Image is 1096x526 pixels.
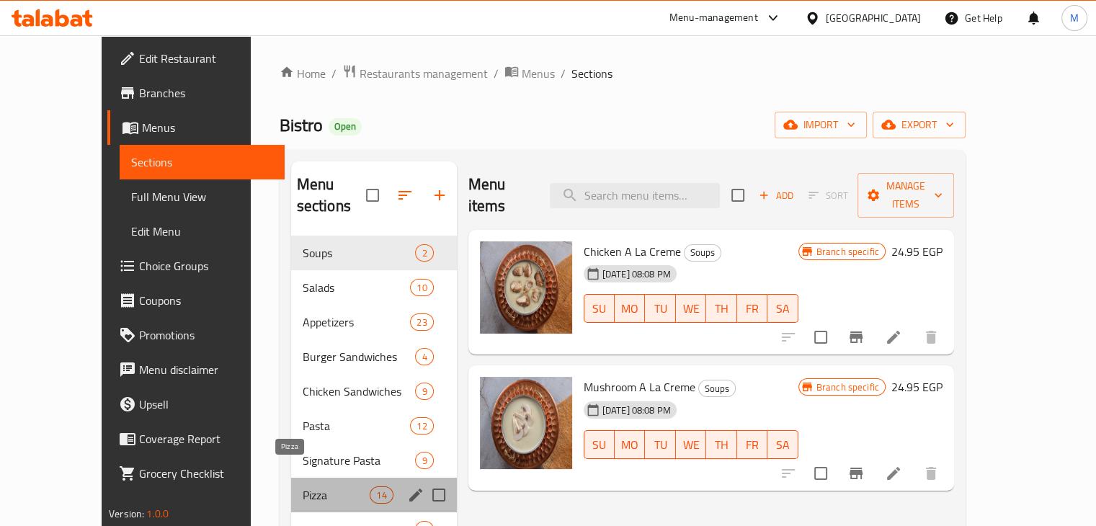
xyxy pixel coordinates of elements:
span: Appetizers [303,313,411,331]
span: [DATE] 08:08 PM [597,267,677,281]
span: Chicken Sandwiches [303,383,416,400]
span: Open [329,120,362,133]
a: Choice Groups [107,249,285,283]
span: Promotions [139,326,273,344]
div: Pizza14edit [291,478,457,512]
span: SA [773,298,792,319]
h2: Menu items [468,174,533,217]
button: import [775,112,867,138]
div: Signature Pasta9 [291,443,457,478]
button: SA [767,430,798,459]
div: items [415,383,433,400]
span: Soups [699,380,735,397]
span: Pasta [303,417,411,434]
span: WE [682,434,700,455]
span: M [1070,10,1079,26]
span: 14 [370,489,392,502]
a: Edit menu item [885,329,902,346]
div: items [415,348,433,365]
span: 4 [416,350,432,364]
span: Burger Sandwiches [303,348,416,365]
span: import [786,116,855,134]
span: FR [743,298,762,319]
span: Manage items [869,177,943,213]
span: Add item [753,184,799,207]
span: 9 [416,385,432,398]
a: Upsell [107,387,285,422]
a: Full Menu View [120,179,285,214]
button: TU [645,430,675,459]
span: 9 [416,454,432,468]
div: Appetizers23 [291,305,457,339]
span: Branch specific [811,380,885,394]
a: Menus [107,110,285,145]
span: SU [590,298,609,319]
a: Edit menu item [885,465,902,482]
span: Soups [303,244,416,262]
span: Coupons [139,292,273,309]
button: SU [584,294,615,323]
a: Branches [107,76,285,110]
span: Full Menu View [131,188,273,205]
span: Select to update [806,322,836,352]
span: Select section first [799,184,857,207]
span: Bistro [280,109,323,141]
span: Soups [685,244,721,261]
span: Edit Menu [131,223,273,240]
span: SA [773,434,792,455]
div: items [415,244,433,262]
span: TH [712,434,731,455]
button: export [873,112,966,138]
button: TH [706,294,736,323]
button: SU [584,430,615,459]
div: Salads [303,279,411,296]
span: 2 [416,246,432,260]
div: items [370,486,393,504]
span: MO [620,434,639,455]
div: items [410,279,433,296]
span: [DATE] 08:08 PM [597,404,677,417]
span: Select all sections [357,180,388,210]
span: Edit Restaurant [139,50,273,67]
h6: 24.95 EGP [891,241,943,262]
div: Soups2 [291,236,457,270]
button: FR [737,294,767,323]
span: Select section [723,180,753,210]
button: WE [676,294,706,323]
li: / [561,65,566,82]
span: Pizza [303,486,370,504]
span: Select to update [806,458,836,489]
button: Manage items [857,173,954,218]
span: Grocery Checklist [139,465,273,482]
button: edit [405,484,427,506]
span: Upsell [139,396,273,413]
li: / [494,65,499,82]
span: export [884,116,954,134]
a: Coupons [107,283,285,318]
span: Branch specific [811,245,885,259]
button: FR [737,430,767,459]
button: MO [615,294,645,323]
nav: breadcrumb [280,64,966,83]
h2: Menu sections [297,174,366,217]
button: SA [767,294,798,323]
button: TU [645,294,675,323]
a: Home [280,65,326,82]
span: Add [757,187,796,204]
div: Pasta12 [291,409,457,443]
div: Menu-management [669,9,758,27]
span: WE [682,298,700,319]
div: items [415,452,433,469]
span: Menu disclaimer [139,361,273,378]
span: Mushroom A La Creme [584,376,695,398]
button: TH [706,430,736,459]
span: Sort sections [388,178,422,213]
button: delete [914,456,948,491]
a: Menus [504,64,555,83]
div: Open [329,118,362,135]
span: TU [651,298,669,319]
span: Version: [109,504,144,523]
